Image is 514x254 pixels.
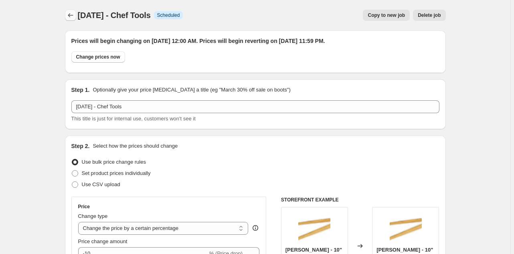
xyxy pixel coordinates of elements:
[71,142,90,150] h2: Step 2.
[71,100,439,113] input: 30% off holiday sale
[390,211,422,244] img: Berard-10-Olivewood-Tongs-52175_80x.jpg
[157,12,180,18] span: Scheduled
[71,37,439,45] h2: Prices will begin changing on [DATE] 12:00 AM. Prices will begin reverting on [DATE] 11:59 PM.
[82,181,120,187] span: Use CSV upload
[251,224,259,232] div: help
[298,211,330,244] img: Berard-10-Olivewood-Tongs-52175_80x.jpg
[413,10,445,21] button: Delete job
[93,86,290,94] p: Optionally give your price [MEDICAL_DATA] a title (eg "March 30% off sale on boots")
[363,10,410,21] button: Copy to new job
[93,142,178,150] p: Select how the prices should change
[71,86,90,94] h2: Step 1.
[78,238,127,244] span: Price change amount
[78,11,151,20] span: [DATE] - Chef Tools
[82,159,146,165] span: Use bulk price change rules
[78,203,90,210] h3: Price
[82,170,151,176] span: Set product prices individually
[368,12,405,18] span: Copy to new job
[65,10,76,21] button: Price change jobs
[76,54,120,60] span: Change prices now
[281,197,439,203] h6: STOREFRONT EXAMPLE
[78,213,108,219] span: Change type
[71,51,125,63] button: Change prices now
[418,12,441,18] span: Delete job
[71,116,196,122] span: This title is just for internal use, customers won't see it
